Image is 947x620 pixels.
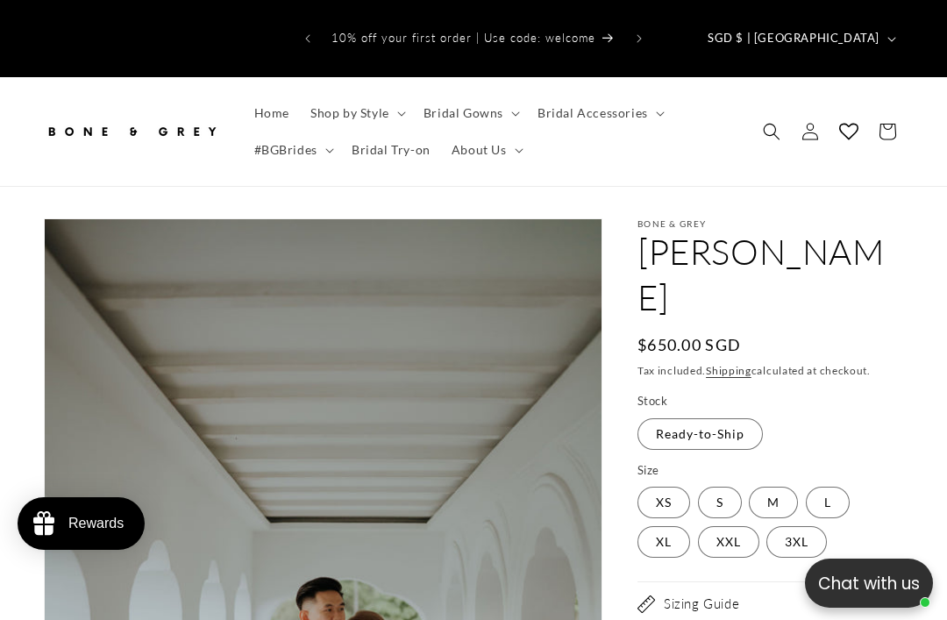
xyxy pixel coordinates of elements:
img: Bone and Grey Bridal [44,112,219,151]
label: Ready-to-Ship [637,418,763,450]
span: Shop by Style [310,105,389,121]
summary: Shop by Style [300,95,413,132]
summary: About Us [441,132,530,168]
summary: Bridal Accessories [527,95,672,132]
span: Bridal Accessories [538,105,648,121]
span: 10% off your first order | Use code: welcome [331,31,595,45]
label: M [749,487,798,518]
label: XL [637,526,690,558]
a: Bone and Grey Bridal [38,105,226,157]
span: About Us [452,142,507,158]
span: #BGBrides [254,142,317,158]
span: Bridal Gowns [424,105,503,121]
legend: Stock [637,393,669,410]
label: XS [637,487,690,518]
button: Open chatbox [805,559,933,608]
p: Chat with us [805,571,933,596]
summary: Bridal Gowns [413,95,527,132]
p: Bone & Grey [637,218,903,229]
label: 3XL [766,526,827,558]
h2: Sizing Guide [664,595,739,613]
button: Next announcement [620,22,659,55]
span: Home [254,105,289,121]
span: SGD $ | [GEOGRAPHIC_DATA] [708,30,879,47]
a: Bridal Try-on [341,132,441,168]
span: Bridal Try-on [352,142,431,158]
legend: Size [637,462,661,480]
summary: #BGBrides [244,132,341,168]
label: XXL [698,526,759,558]
button: SGD $ | [GEOGRAPHIC_DATA] [697,22,903,55]
span: $650.00 SGD [637,333,741,357]
button: Previous announcement [288,22,327,55]
a: Shipping [706,364,751,377]
h1: [PERSON_NAME] [637,229,903,320]
label: L [806,487,850,518]
summary: Search [752,112,791,151]
div: Rewards [68,516,124,531]
a: Home [244,95,300,132]
div: Tax included. calculated at checkout. [637,362,903,380]
label: S [698,487,742,518]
